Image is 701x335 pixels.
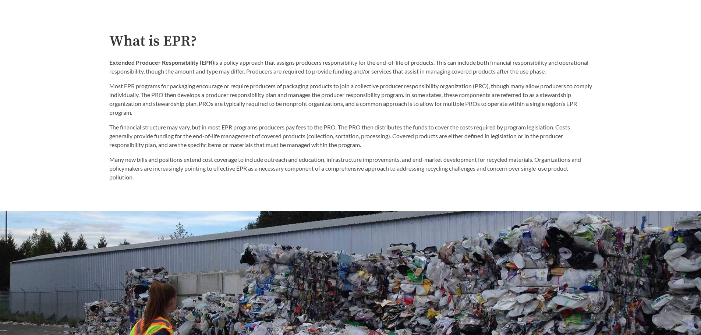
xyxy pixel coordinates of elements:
p: is a policy approach that assigns producers responsibility for the end-of-life of products. This ... [109,58,592,76]
p: The financial structure may vary, but in most EPR programs producers pay fees to the PRO. The PRO... [109,123,592,149]
p: Most EPR programs for packaging encourage or require producers of packaging products to join a co... [109,82,592,117]
strong: Extended Producer Responsibility (EPR) [109,59,214,66]
h2: What is EPR? [109,33,592,50]
p: Many new bills and positions extend cost coverage to include outreach and education, infrastructu... [109,155,592,182]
